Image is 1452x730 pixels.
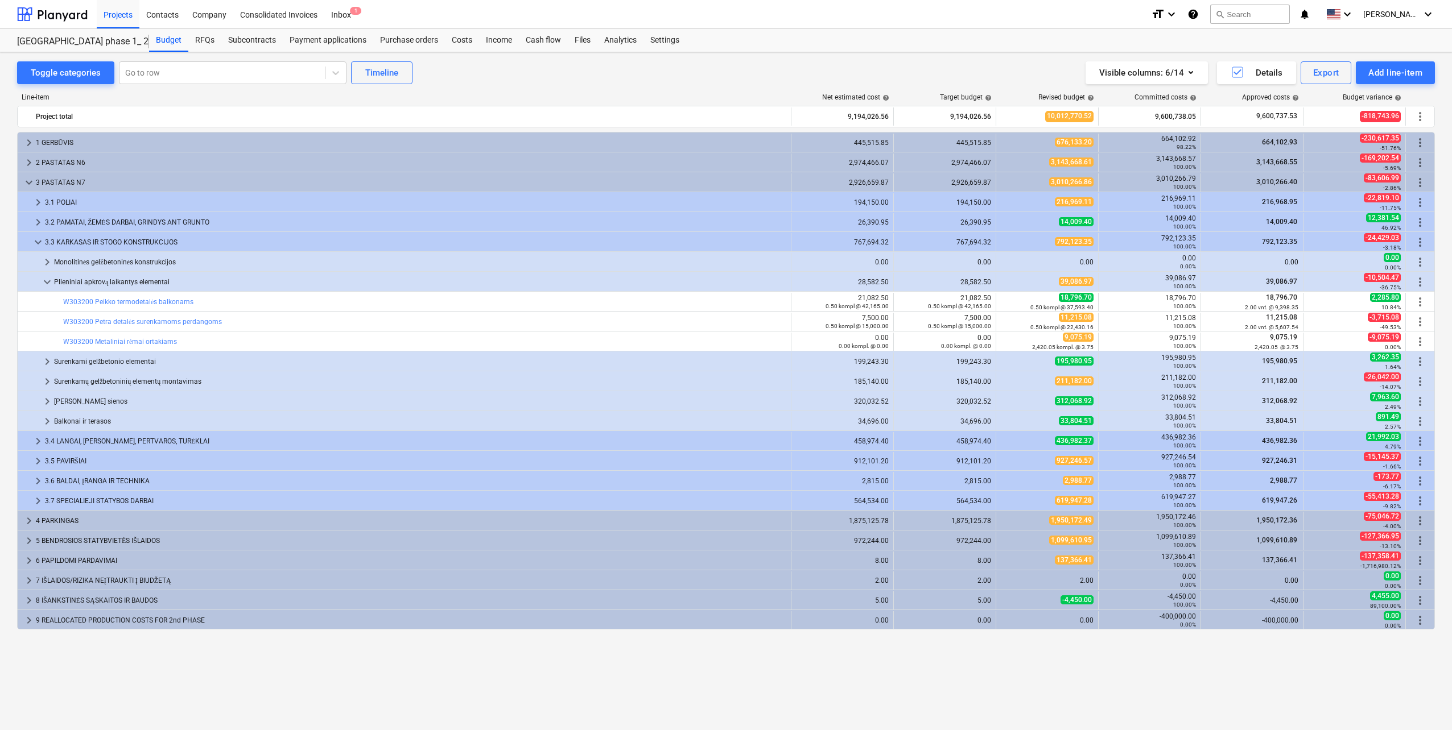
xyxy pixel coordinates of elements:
div: 0.00 [898,334,991,350]
a: Budget [149,29,188,52]
span: 619,947.26 [1261,496,1298,504]
div: 194,150.00 [898,198,991,206]
div: 0.00 [1103,254,1196,270]
span: help [1085,94,1094,101]
span: More actions [1413,534,1427,547]
span: -173.77 [1373,472,1401,481]
span: 3,262.35 [1370,352,1401,362]
i: notifications [1299,7,1310,21]
div: 912,101.20 [898,457,991,465]
span: -15,145.37 [1364,452,1401,461]
small: 100.00% [1173,283,1196,289]
span: help [1392,94,1401,101]
span: help [880,94,889,101]
span: More actions [1413,613,1427,627]
div: 2,926,659.87 [898,179,991,186]
small: 98.22% [1177,144,1196,150]
div: 3.4 LANGAI, [PERSON_NAME], PERTVAROS, TURĖKLAI [45,432,786,450]
small: 100.00% [1173,184,1196,190]
small: 2,420.05 kompl. @ 3.75 [1032,344,1094,350]
span: 3,010,266.86 [1049,177,1094,186]
span: 211,182.00 [1261,377,1298,385]
span: 676,133.20 [1055,138,1094,147]
span: 18,796.70 [1059,293,1094,302]
div: 7,500.00 [898,314,991,330]
span: More actions [1413,196,1427,209]
span: More actions [1413,375,1427,388]
div: 2,988.77 [1103,473,1196,489]
small: 100.00% [1173,223,1196,230]
span: keyboard_arrow_right [40,355,54,368]
span: 9,075.19 [1063,333,1094,342]
span: More actions [1413,554,1427,567]
div: 9,194,026.56 [796,107,889,126]
div: Details [1231,65,1282,80]
span: -9,075.19 [1368,333,1401,342]
span: 39,086.97 [1265,277,1298,285]
div: 564,534.00 [796,497,889,505]
span: -3,715.08 [1368,313,1401,322]
span: keyboard_arrow_right [22,554,36,567]
span: 33,804.51 [1059,416,1094,425]
span: 436,982.37 [1055,436,1094,445]
span: 216,969.11 [1055,197,1094,206]
div: Target budget [940,93,992,101]
div: 21,082.50 [898,294,991,310]
span: More actions [1413,215,1427,229]
div: Balkonai ir terasos [54,412,786,430]
span: More actions [1413,474,1427,488]
div: [GEOGRAPHIC_DATA] phase 1_ 2901836/2901811 [17,36,135,48]
small: 2,420.05 @ 3.75 [1255,344,1298,350]
span: keyboard_arrow_right [40,395,54,408]
span: 18,796.70 [1265,293,1298,301]
small: 2.00 vnt. @ 5,607.54 [1245,324,1298,330]
div: 792,123.35 [1103,234,1196,250]
div: 0.00 [796,334,889,350]
div: Surenkami gelžbetonio elementai [54,352,786,371]
div: 9,600,738.05 [1103,107,1196,126]
div: 195,980.95 [1103,354,1196,370]
div: 927,246.54 [1103,453,1196,469]
span: 436,982.36 [1261,437,1298,445]
span: keyboard_arrow_right [22,594,36,607]
div: 2,974,466.07 [898,159,991,167]
a: Costs [445,29,479,52]
div: 3 PASTATAS N7 [36,173,786,192]
small: 100.00% [1173,462,1196,468]
span: help [983,94,992,101]
div: 912,101.20 [796,457,889,465]
span: keyboard_arrow_right [40,255,54,269]
small: -14.07% [1380,384,1401,390]
div: 9,075.19 [1103,334,1196,350]
span: More actions [1413,136,1427,150]
span: 11,215.08 [1059,313,1094,322]
span: More actions [1413,355,1427,368]
a: Income [479,29,519,52]
small: 0.00 kompl. @ 0.00 [941,343,991,349]
span: More actions [1413,395,1427,408]
span: 216,968.95 [1261,198,1298,206]
small: 0.50 kompl @ 42,165.00 [826,303,889,309]
span: keyboard_arrow_right [22,136,36,150]
span: -22,819.10 [1364,193,1401,202]
a: Cash flow [519,29,568,52]
small: -6.17% [1383,483,1401,490]
span: More actions [1413,255,1427,269]
span: More actions [1413,156,1427,169]
span: -26,042.00 [1364,372,1401,381]
small: -36.75% [1380,284,1401,291]
small: 100.00% [1173,383,1196,389]
div: 185,140.00 [898,378,991,385]
div: 312,068.92 [1103,393,1196,409]
i: keyboard_arrow_down [1340,7,1354,21]
div: Settings [643,29,686,52]
div: 216,969.11 [1103,194,1196,210]
span: keyboard_arrow_right [40,414,54,428]
div: 34,696.00 [796,417,889,425]
span: 927,246.57 [1055,456,1094,465]
div: Subcontracts [221,29,283,52]
span: 9,600,737.53 [1255,111,1298,121]
span: keyboard_arrow_down [31,235,45,249]
div: 664,102.92 [1103,135,1196,151]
